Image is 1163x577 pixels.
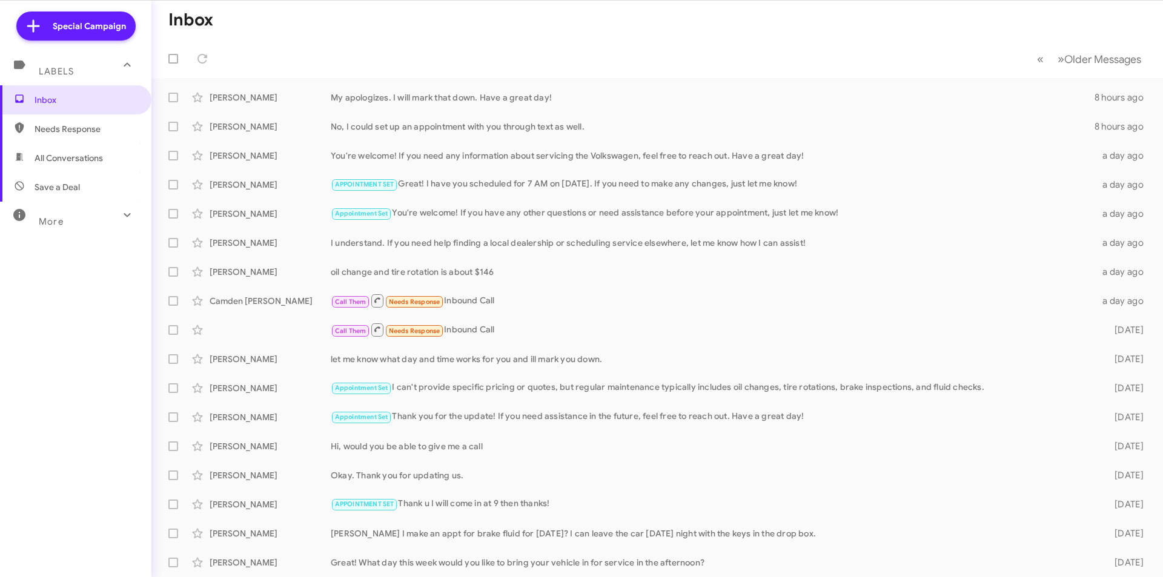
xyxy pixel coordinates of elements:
[331,120,1095,133] div: No, I could set up an appointment with you through text as well.
[210,469,331,481] div: [PERSON_NAME]
[210,527,331,539] div: [PERSON_NAME]
[35,181,80,193] span: Save a Deal
[35,152,103,164] span: All Conversations
[331,353,1095,365] div: let me know what day and time works for you and ill mark you down.
[210,120,331,133] div: [PERSON_NAME]
[1095,324,1153,336] div: [DATE]
[210,353,331,365] div: [PERSON_NAME]
[210,208,331,220] div: [PERSON_NAME]
[210,556,331,569] div: [PERSON_NAME]
[1095,237,1153,249] div: a day ago
[210,295,331,307] div: Camden [PERSON_NAME]
[16,12,136,41] a: Special Campaign
[1095,353,1153,365] div: [DATE]
[1058,51,1064,67] span: »
[210,498,331,510] div: [PERSON_NAME]
[210,382,331,394] div: [PERSON_NAME]
[210,440,331,452] div: [PERSON_NAME]
[1095,150,1153,162] div: a day ago
[39,216,64,227] span: More
[331,410,1095,424] div: Thank you for the update! If you need assistance in the future, feel free to reach out. Have a gr...
[331,206,1095,220] div: You're welcome! If you have any other questions or need assistance before your appointment, just ...
[210,411,331,423] div: [PERSON_NAME]
[389,298,440,306] span: Needs Response
[331,293,1095,308] div: Inbound Call
[331,497,1095,511] div: Thank u I will come in at 9 then thanks!
[335,413,388,421] span: Appointment Set
[331,469,1095,481] div: Okay. Thank you for updating us.
[331,556,1095,569] div: Great! What day this week would you like to bring your vehicle in for service in the afternoon?
[335,180,394,188] span: APPOINTMENT SET
[35,94,138,106] span: Inbox
[1095,411,1153,423] div: [DATE]
[210,266,331,278] div: [PERSON_NAME]
[210,91,331,104] div: [PERSON_NAME]
[53,20,126,32] span: Special Campaign
[35,123,138,135] span: Needs Response
[331,440,1095,452] div: Hi, would you be able to give me a call
[331,527,1095,539] div: [PERSON_NAME] I make an appt for brake fluid for [DATE]? I can leave the car [DATE] night with th...
[335,209,388,217] span: Appointment Set
[1064,53,1141,66] span: Older Messages
[1095,382,1153,394] div: [DATE]
[210,179,331,191] div: [PERSON_NAME]
[335,327,366,335] span: Call Them
[39,66,74,77] span: Labels
[331,381,1095,395] div: I can't provide specific pricing or quotes, but regular maintenance typically includes oil change...
[1037,51,1044,67] span: «
[210,150,331,162] div: [PERSON_NAME]
[331,91,1095,104] div: My apologizes. I will mark that down. Have a great day!
[1095,120,1153,133] div: 8 hours ago
[1030,47,1148,71] nav: Page navigation example
[331,177,1095,191] div: Great! I have you scheduled for 7 AM on [DATE]. If you need to make any changes, just let me know!
[1095,440,1153,452] div: [DATE]
[168,10,213,30] h1: Inbox
[1095,179,1153,191] div: a day ago
[1095,498,1153,510] div: [DATE]
[1030,47,1051,71] button: Previous
[389,327,440,335] span: Needs Response
[1095,527,1153,539] div: [DATE]
[331,322,1095,337] div: Inbound Call
[1095,208,1153,220] div: a day ago
[331,266,1095,278] div: oil change and tire rotation is about $146
[335,384,388,392] span: Appointment Set
[210,237,331,249] div: [PERSON_NAME]
[1095,295,1153,307] div: a day ago
[1095,556,1153,569] div: [DATE]
[1095,469,1153,481] div: [DATE]
[335,500,394,508] span: APPOINTMENT SET
[331,237,1095,249] div: I understand. If you need help finding a local dealership or scheduling service elsewhere, let me...
[335,298,366,306] span: Call Them
[1050,47,1148,71] button: Next
[331,150,1095,162] div: You're welcome! If you need any information about servicing the Volkswagen, feel free to reach ou...
[1095,266,1153,278] div: a day ago
[1095,91,1153,104] div: 8 hours ago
